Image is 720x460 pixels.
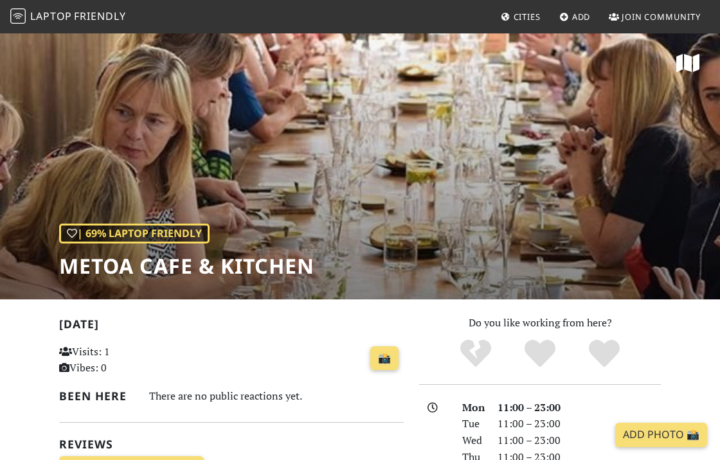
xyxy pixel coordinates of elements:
[59,389,134,403] h2: Been here
[149,387,404,405] div: There are no public reactions yet.
[370,346,399,371] a: 📸
[59,438,404,451] h2: Reviews
[490,416,669,432] div: 11:00 – 23:00
[615,423,707,447] a: Add Photo 📸
[455,432,491,449] div: Wed
[10,6,126,28] a: LaptopFriendly LaptopFriendly
[514,11,541,22] span: Cities
[455,400,491,416] div: Mon
[59,344,164,376] p: Visits: 1 Vibes: 0
[508,338,572,370] div: Yes
[59,254,314,278] h1: METoA Cafe & Kitchen
[572,338,636,370] div: Definitely!
[455,416,491,432] div: Tue
[490,400,669,416] div: 11:00 – 23:00
[622,11,701,22] span: Join Community
[496,5,546,28] a: Cities
[59,224,210,244] div: | 69% Laptop Friendly
[554,5,596,28] a: Add
[74,9,125,23] span: Friendly
[444,338,508,370] div: No
[59,317,404,336] h2: [DATE]
[490,432,669,449] div: 11:00 – 23:00
[30,9,72,23] span: Laptop
[10,8,26,24] img: LaptopFriendly
[419,315,661,332] p: Do you like working from here?
[604,5,706,28] a: Join Community
[572,11,591,22] span: Add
